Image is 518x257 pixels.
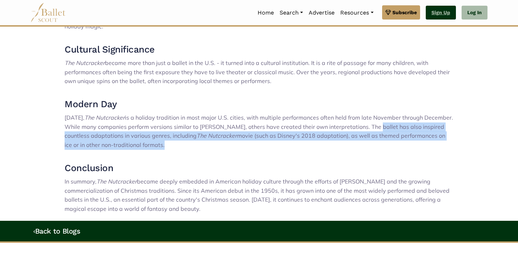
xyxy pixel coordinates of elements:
h3: Modern Day [65,98,453,110]
a: Sign Up [426,6,456,20]
span: became more than just a ballet in the U.S. - it turned into a cultural institution. It is a rite ... [65,59,450,84]
a: Advertise [306,5,337,20]
span: The Nutcracker [65,59,105,66]
code: ‹ [33,226,35,235]
span: The Nutcracker [97,178,137,185]
a: Subscribe [382,5,420,20]
h3: Conclusion [65,162,453,174]
a: ‹Back to Blogs [33,227,80,235]
span: Subscribe [392,9,417,16]
a: Home [255,5,277,20]
span: The Nutcracker [197,132,237,139]
span: is a holiday tradition in most major U.S. cities, with multiple performances often held from late... [65,114,453,139]
h3: Cultural Significance [65,44,453,56]
a: Search [277,5,306,20]
span: In summary, [65,178,97,185]
span: became deeply embedded in American holiday culture through the efforts of [PERSON_NAME] and the g... [65,178,450,212]
span: The Nutcracker [84,114,125,121]
a: Log In [462,6,487,20]
span: [DATE], [65,114,84,121]
a: Resources [337,5,376,20]
span: movie (such as Disney's 2018 adaptation), as well as themed performances on ice or in other non-t... [65,132,445,148]
img: gem.svg [385,9,391,16]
